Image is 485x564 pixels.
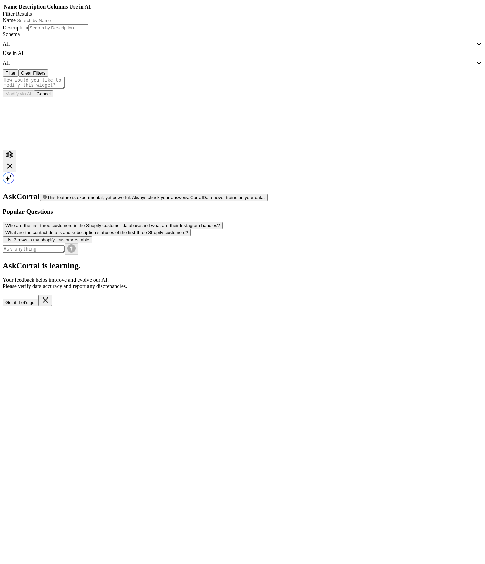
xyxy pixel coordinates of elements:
h2: AskCorral is learning. [3,261,482,270]
label: Description [3,25,28,30]
th: Description [18,3,46,10]
div: Filter Results [3,11,482,17]
div: All [3,60,475,66]
h3: Popular Questions [3,208,482,215]
label: Schema [3,31,20,37]
span: This feature is experimental, yet powerful. Always check your answers. CorralData never trains on... [47,195,265,200]
div: All [3,41,475,47]
input: Search by Description [28,24,88,31]
button: List 3 rows in my shopify_customers table [3,236,92,243]
button: What are the contact details and subscription statuses of the first three Shopify customers? [3,229,191,236]
button: Filter [3,69,18,77]
th: Columns [47,3,68,10]
button: Got it. Let's go! [3,299,38,306]
button: Clear Filters [18,69,48,77]
button: Modify via AI [3,90,34,97]
th: Name [3,3,18,10]
label: Use in AI [3,50,23,56]
label: Name [3,17,16,23]
th: Use in AI [69,3,91,10]
p: Your feedback helps improve and evolve our AI. Please verify data accuracy and report any discrep... [3,277,482,289]
button: This feature is experimental, yet powerful. Always check your answers. CorralData never trains on... [40,194,268,201]
span: AskCorral [3,192,40,201]
input: Search by Name [16,17,76,24]
button: Who are the first three customers in the Shopify customer database and what are their Instagram h... [3,222,223,229]
button: Cancel [34,90,54,97]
